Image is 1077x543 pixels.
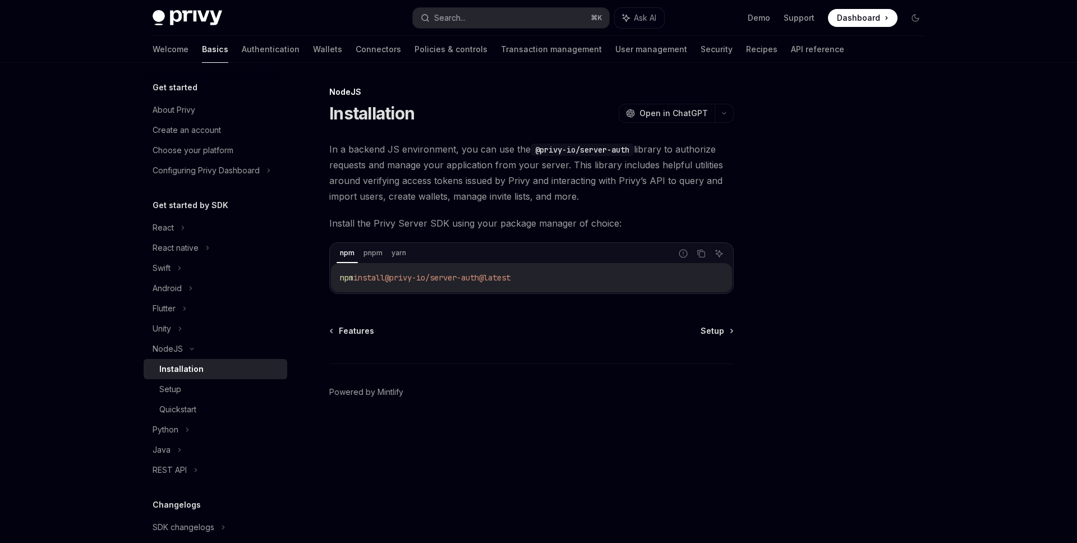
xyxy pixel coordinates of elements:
[353,273,385,283] span: install
[360,246,386,260] div: pnpm
[591,13,602,22] span: ⌘ K
[159,383,181,396] div: Setup
[153,302,176,315] div: Flutter
[202,36,228,63] a: Basics
[153,36,188,63] a: Welcome
[501,36,602,63] a: Transaction management
[615,36,687,63] a: User management
[153,164,260,177] div: Configuring Privy Dashboard
[906,9,924,27] button: Toggle dark mode
[639,108,708,119] span: Open in ChatGPT
[153,322,171,335] div: Unity
[329,103,415,123] h1: Installation
[153,221,174,234] div: React
[153,463,187,477] div: REST API
[144,140,287,160] a: Choose your platform
[159,403,196,416] div: Quickstart
[153,261,171,275] div: Swift
[385,273,510,283] span: @privy-io/server-auth@latest
[531,144,634,156] code: @privy-io/server-auth
[153,342,183,356] div: NodeJS
[144,379,287,399] a: Setup
[337,246,358,260] div: npm
[330,325,374,337] a: Features
[340,273,353,283] span: npm
[144,399,287,420] a: Quickstart
[356,36,401,63] a: Connectors
[153,144,233,157] div: Choose your platform
[153,423,178,436] div: Python
[329,215,734,231] span: Install the Privy Server SDK using your package manager of choice:
[153,241,199,255] div: React native
[434,11,466,25] div: Search...
[634,12,656,24] span: Ask AI
[313,36,342,63] a: Wallets
[159,362,204,376] div: Installation
[144,100,287,120] a: About Privy
[784,12,814,24] a: Support
[329,386,403,398] a: Powered by Mintlify
[619,104,715,123] button: Open in ChatGPT
[329,86,734,98] div: NodeJS
[748,12,770,24] a: Demo
[339,325,374,337] span: Features
[746,36,777,63] a: Recipes
[701,325,724,337] span: Setup
[153,103,195,117] div: About Privy
[144,359,287,379] a: Installation
[153,282,182,295] div: Android
[242,36,300,63] a: Authentication
[153,199,228,212] h5: Get started by SDK
[144,120,287,140] a: Create an account
[153,10,222,26] img: dark logo
[701,36,733,63] a: Security
[413,8,609,28] button: Search...⌘K
[153,123,221,137] div: Create an account
[153,443,171,457] div: Java
[153,498,201,512] h5: Changelogs
[388,246,409,260] div: yarn
[828,9,897,27] a: Dashboard
[676,246,691,261] button: Report incorrect code
[837,12,880,24] span: Dashboard
[153,81,197,94] h5: Get started
[791,36,844,63] a: API reference
[694,246,708,261] button: Copy the contents from the code block
[329,141,734,204] span: In a backend JS environment, you can use the library to authorize requests and manage your applic...
[615,8,664,28] button: Ask AI
[712,246,726,261] button: Ask AI
[701,325,733,337] a: Setup
[415,36,487,63] a: Policies & controls
[153,521,214,534] div: SDK changelogs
